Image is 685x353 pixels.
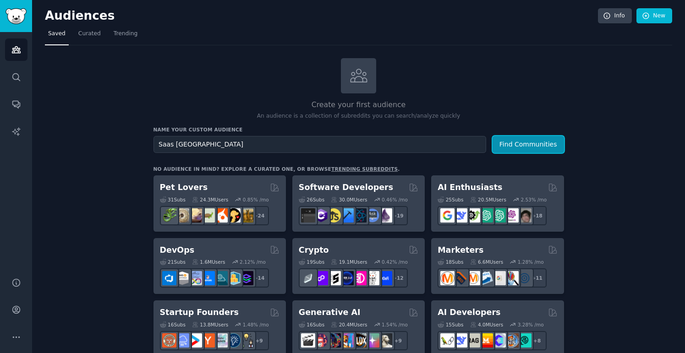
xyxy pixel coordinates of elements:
a: Trending [110,27,141,45]
img: Docker_DevOps [188,271,202,285]
div: 4.0M Users [470,321,504,328]
img: AskMarketing [466,271,480,285]
h2: Marketers [438,244,483,256]
a: trending subreddits [331,166,398,172]
img: chatgpt_prompts_ [492,208,506,223]
div: 0.85 % /mo [243,196,269,203]
img: Entrepreneurship [226,333,241,348]
img: AIDevelopersSociety [517,333,532,348]
img: PetAdvice [226,208,241,223]
img: EntrepreneurRideAlong [162,333,176,348]
div: + 18 [527,206,547,225]
div: 19.1M Users [331,259,367,265]
div: + 9 [250,331,269,350]
img: googleads [492,271,506,285]
img: azuredevops [162,271,176,285]
div: 21 Sub s [160,259,186,265]
div: 26 Sub s [299,196,324,203]
div: + 11 [527,268,547,288]
img: dalle2 [314,333,328,348]
div: + 24 [250,206,269,225]
h2: AI Developers [438,307,500,318]
span: Trending [114,30,137,38]
div: 1.28 % /mo [518,259,544,265]
img: turtle [201,208,215,223]
img: ethfinance [301,271,315,285]
img: dogbreed [239,208,253,223]
div: 2.53 % /mo [521,196,547,203]
img: sdforall [340,333,354,348]
div: 1.54 % /mo [382,321,408,328]
div: + 14 [250,268,269,288]
img: llmops [504,333,519,348]
img: SaaS [175,333,189,348]
img: LangChain [440,333,455,348]
img: ycombinator [201,333,215,348]
img: GoogleGeminiAI [440,208,455,223]
div: 3.28 % /mo [518,321,544,328]
h2: Create your first audience [153,99,564,111]
img: Rag [466,333,480,348]
div: 13.8M Users [192,321,228,328]
h2: Software Developers [299,182,393,193]
img: aws_cdk [226,271,241,285]
img: AItoolsCatalog [466,208,480,223]
div: 1.48 % /mo [243,321,269,328]
div: 6.6M Users [470,259,504,265]
img: ethstaker [327,271,341,285]
img: csharp [314,208,328,223]
h3: Name your custom audience [153,126,564,133]
div: 24.3M Users [192,196,228,203]
img: AskComputerScience [365,208,379,223]
h2: Crypto [299,244,329,256]
div: No audience in mind? Explore a curated one, or browse . [153,166,400,172]
div: 31 Sub s [160,196,186,203]
div: 18 Sub s [438,259,463,265]
div: 0.42 % /mo [382,259,408,265]
img: chatgpt_promptDesign [479,208,493,223]
img: growmybusiness [239,333,253,348]
a: Saved [45,27,69,45]
img: MarketingResearch [504,271,519,285]
div: 20.5M Users [470,196,506,203]
a: Info [598,8,632,24]
img: starryai [365,333,379,348]
img: defiblockchain [352,271,367,285]
h2: Generative AI [299,307,361,318]
div: + 9 [389,331,408,350]
p: An audience is a collection of subreddits you can search/analyze quickly [153,112,564,120]
span: Saved [48,30,66,38]
div: 15 Sub s [438,321,463,328]
img: cockatiel [214,208,228,223]
div: 2.12 % /mo [240,259,266,265]
div: 19 Sub s [299,259,324,265]
img: MistralAI [479,333,493,348]
div: 16 Sub s [160,321,186,328]
img: defi_ [378,271,392,285]
img: startup [188,333,202,348]
img: AWS_Certified_Experts [175,271,189,285]
img: DeepSeek [453,208,467,223]
img: platformengineering [214,271,228,285]
div: 20.4M Users [331,321,367,328]
button: Find Communities [493,136,564,153]
img: DreamBooth [378,333,392,348]
a: Curated [75,27,104,45]
img: learnjavascript [327,208,341,223]
input: Pick a short name, like "Digital Marketers" or "Movie-Goers" [153,136,486,153]
img: deepdream [327,333,341,348]
div: 1.6M Users [192,259,225,265]
h2: Audiences [45,9,598,23]
div: 16 Sub s [299,321,324,328]
h2: Startup Founders [160,307,239,318]
div: + 8 [527,331,547,350]
h2: Pet Lovers [160,182,208,193]
img: Emailmarketing [479,271,493,285]
div: 30.0M Users [331,196,367,203]
h2: AI Enthusiasts [438,182,502,193]
img: ArtificalIntelligence [517,208,532,223]
img: web3 [340,271,354,285]
img: DevOpsLinks [201,271,215,285]
div: 0.46 % /mo [382,196,408,203]
img: elixir [378,208,392,223]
